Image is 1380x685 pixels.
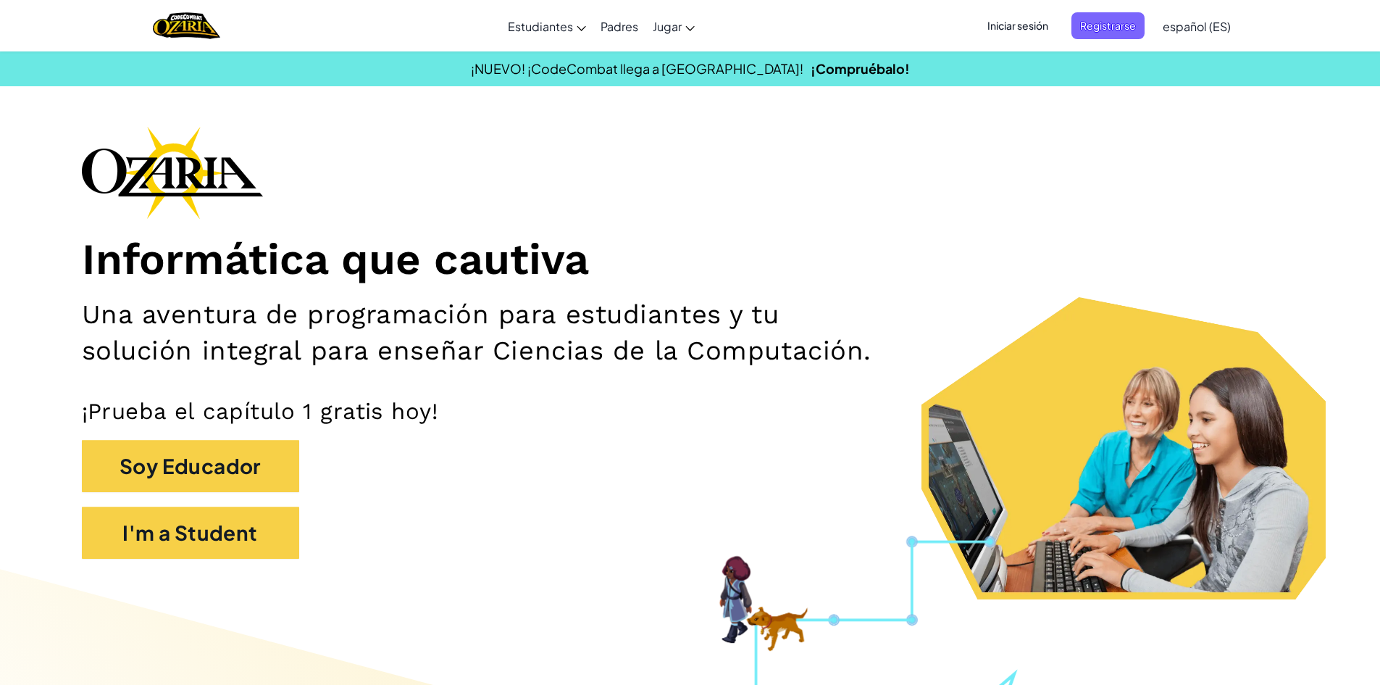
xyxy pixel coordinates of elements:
[645,7,702,46] a: Jugar
[153,11,220,41] a: Ozaria by CodeCombat logo
[811,60,910,77] a: ¡Compruébalo!
[153,11,220,41] img: Home
[82,126,263,219] img: Ozaria branding logo
[501,7,593,46] a: Estudiantes
[653,19,682,34] span: Jugar
[1071,12,1145,39] button: Registrarse
[1155,7,1238,46] a: español (ES)
[508,19,573,34] span: Estudiantes
[82,507,299,559] button: I'm a Student
[471,60,803,77] span: ¡NUEVO! ¡CodeCombat llega a [GEOGRAPHIC_DATA]!
[1163,19,1231,34] span: español (ES)
[82,233,1299,286] h1: Informática que cautiva
[82,296,898,368] h2: Una aventura de programación para estudiantes y tu solución integral para enseñar Ciencias de la ...
[593,7,645,46] a: Padres
[82,397,1299,425] p: ¡Prueba el capítulo 1 gratis hoy!
[82,440,299,492] button: Soy Educador
[979,12,1057,39] button: Iniciar sesión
